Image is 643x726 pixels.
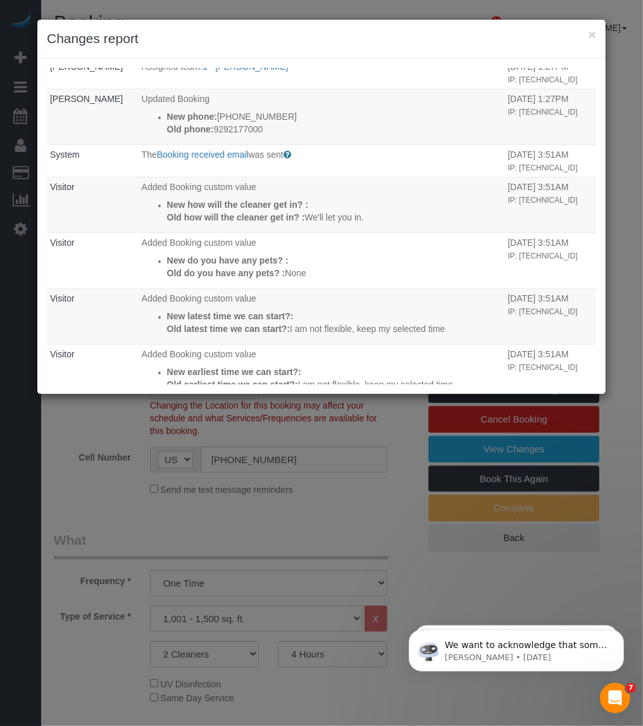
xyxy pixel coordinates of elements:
span: The [142,150,157,160]
span: Added Booking custom value [142,293,256,303]
sui-modal: Changes report [37,20,606,394]
small: IP: [TECHNICAL_ID] [508,252,577,260]
strong: Old how will the cleaner get in? : [167,212,305,222]
td: What [139,288,505,344]
strong: Old earliest time we can start?: [167,379,298,390]
td: Who [47,288,139,344]
small: IP: [TECHNICAL_ID] [508,75,577,84]
strong: New earliest time we can start?: [167,367,301,377]
a: Booking received email [157,150,249,160]
button: × [589,28,596,41]
span: 7 [626,683,636,693]
td: When [504,232,596,288]
td: What [139,144,505,177]
strong: New latest time we can start?: [167,311,294,321]
a: 1 - [PERSON_NAME] [203,61,288,72]
a: Visitor [50,238,75,248]
a: Visitor [50,182,75,192]
strong: Old latest time we can start?: [167,324,290,334]
small: IP: [TECHNICAL_ID] [508,108,577,117]
td: Who [47,89,139,144]
td: What [139,89,505,144]
span: Added Booking custom value [142,349,256,359]
td: Who [47,177,139,232]
strong: New how will the cleaner get in? : [167,200,308,210]
td: When [504,56,596,89]
span: was sent [249,150,284,160]
small: IP: [TECHNICAL_ID] [508,196,577,205]
span: Updated Booking [142,94,209,104]
a: [PERSON_NAME] [50,61,123,72]
td: Who [47,56,139,89]
strong: New do you have any pets? : [167,255,289,265]
td: When [504,177,596,232]
iframe: Intercom notifications message [390,603,643,692]
span: Added Booking custom value [142,182,256,192]
iframe: Intercom live chat [600,683,630,713]
p: 9292177000 [167,123,502,136]
span: Assigned team: [142,61,203,72]
small: IP: [TECHNICAL_ID] [508,363,577,372]
strong: Old do you have any pets? : [167,268,285,278]
p: [PHONE_NUMBER] [167,110,502,123]
h3: Changes report [47,29,596,48]
a: [PERSON_NAME] [50,94,123,104]
td: Who [47,144,139,177]
td: Who [47,344,139,400]
strong: Old phone: [167,124,214,134]
td: What [139,56,505,89]
p: We'll let you in. [167,211,502,224]
small: IP: [TECHNICAL_ID] [508,307,577,316]
td: When [504,144,596,177]
p: None [167,267,502,279]
span: Added Booking custom value [142,238,256,248]
strong: New phone: [167,111,217,122]
td: What [139,177,505,232]
td: What [139,232,505,288]
td: What [139,344,505,400]
p: I am not flexible, keep my selected time [167,378,502,391]
span: We want to acknowledge that some users may be experiencing lag or slower performance in our softw... [55,37,218,210]
td: When [504,288,596,344]
td: When [504,344,596,400]
a: System [50,150,80,160]
a: Visitor [50,293,75,303]
td: When [504,89,596,144]
a: Visitor [50,349,75,359]
td: Who [47,232,139,288]
p: Message from Ellie, sent 3d ago [55,49,218,60]
p: I am not flexible, keep my selected time [167,322,502,335]
small: IP: [TECHNICAL_ID] [508,163,577,172]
